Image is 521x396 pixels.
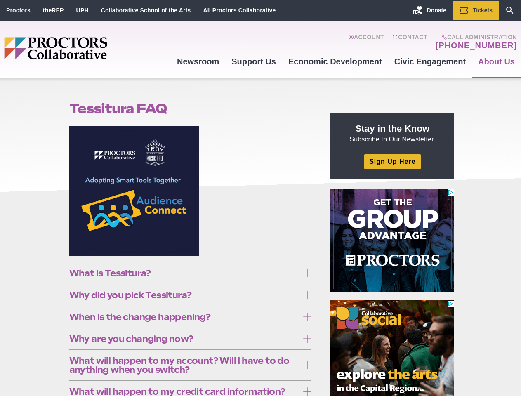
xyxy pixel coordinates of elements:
[69,356,299,374] span: What will happen to my account? Will I have to do anything when you switch?
[6,7,31,14] a: Proctors
[356,123,430,134] strong: Stay in the Know
[472,50,521,73] a: About Us
[4,37,171,59] img: Proctors logo
[473,7,493,14] span: Tickets
[69,101,312,116] h1: Tessitura FAQ
[69,312,299,321] span: When is the change happening?
[171,50,225,73] a: Newsroom
[69,290,299,299] span: Why did you pick Tessitura?
[203,7,276,14] a: All Proctors Collaborative
[364,154,420,169] a: Sign Up Here
[69,387,299,396] span: What will happen to my credit card information?
[43,7,64,14] a: theREP
[427,7,446,14] span: Donate
[436,40,517,50] a: [PHONE_NUMBER]
[69,269,299,278] span: What is Tessitura?
[392,34,427,50] a: Contact
[282,50,388,73] a: Economic Development
[76,7,89,14] a: UPH
[101,7,191,14] a: Collaborative School of the Arts
[499,1,521,20] a: Search
[340,123,444,144] p: Subscribe to Our Newsletter.
[433,34,517,40] span: Call Administration
[69,334,299,343] span: Why are you changing now?
[388,50,472,73] a: Civic Engagement
[407,1,453,20] a: Donate
[453,1,499,20] a: Tickets
[225,50,282,73] a: Support Us
[348,34,384,50] a: Account
[330,189,454,292] iframe: Advertisement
